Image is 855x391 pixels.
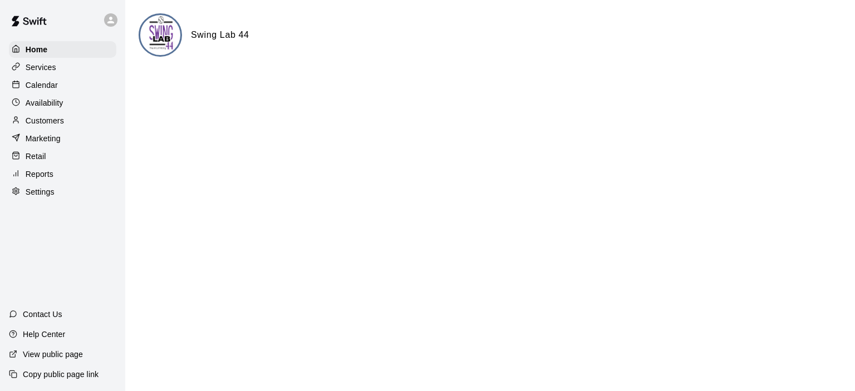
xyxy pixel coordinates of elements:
[9,77,116,93] a: Calendar
[26,115,64,126] p: Customers
[23,329,65,340] p: Help Center
[9,41,116,58] a: Home
[26,151,46,162] p: Retail
[9,95,116,111] a: Availability
[26,80,58,91] p: Calendar
[26,62,56,73] p: Services
[9,112,116,129] a: Customers
[140,15,182,57] img: Swing Lab 44 logo
[23,349,83,360] p: View public page
[23,309,62,320] p: Contact Us
[26,133,61,144] p: Marketing
[9,184,116,200] a: Settings
[23,369,99,380] p: Copy public page link
[9,166,116,182] a: Reports
[9,130,116,147] a: Marketing
[26,44,48,55] p: Home
[9,148,116,165] a: Retail
[26,169,53,180] p: Reports
[191,28,249,42] h6: Swing Lab 44
[26,97,63,108] p: Availability
[9,59,116,76] a: Services
[26,186,55,197] p: Settings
